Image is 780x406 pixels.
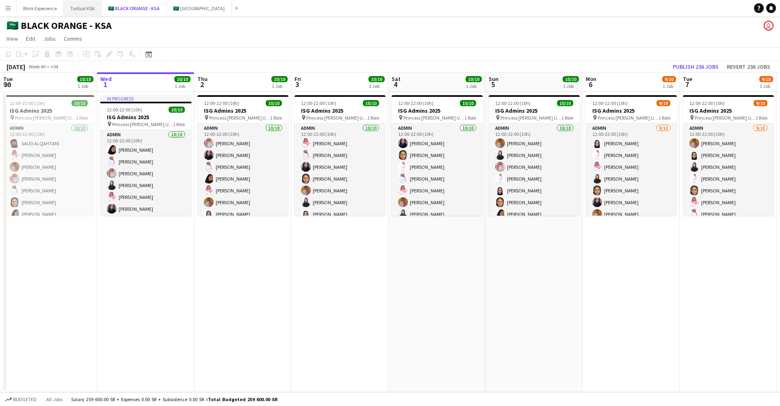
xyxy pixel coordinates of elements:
span: Edit [26,35,35,42]
h3: ISG Admins 2025 [489,107,580,114]
span: Princess [PERSON_NAME] University [598,115,659,121]
span: 3 [293,80,301,89]
span: Princess [PERSON_NAME] University [306,115,367,121]
span: Budgeted [13,397,37,402]
button: 🇸🇦 BLACK ORANGE - KSA [102,0,167,16]
div: [DATE] [6,63,25,71]
span: 4 [390,80,401,89]
span: 12:00-22:00 (10h) [398,100,433,106]
span: 12:00-22:00 (10h) [689,100,725,106]
app-job-card: In progress12:00-22:00 (10h)10/10ISG Admins 2025 Princess [PERSON_NAME] University1 RoleAdmin10/1... [100,95,191,216]
span: 1 Role [561,115,573,121]
h3: ISG Admins 2025 [295,107,386,114]
h3: ISG Admins 2025 [683,107,774,114]
span: Sun [489,75,498,83]
div: In progress [100,95,191,102]
button: Tarfaat KSA [64,0,102,16]
span: Wed [100,75,112,83]
div: 1 Job [369,83,384,89]
h3: ISG Admins 2025 [586,107,677,114]
app-user-avatar: Abdulwahab Al Hijan [764,21,773,31]
span: Fri [295,75,301,83]
span: 30 [2,80,13,89]
span: 10/10 [563,76,579,82]
h3: ISG Admins 2025 [197,107,288,114]
app-card-role: Admin10/1012:00-22:00 (10h)[PERSON_NAME][PERSON_NAME][PERSON_NAME][PERSON_NAME][PERSON_NAME][PERS... [197,124,288,258]
span: 10/10 [460,100,476,106]
span: 1 Role [756,115,767,121]
span: Princess [PERSON_NAME] University [15,115,76,121]
app-job-card: 12:00-22:00 (10h)10/10ISG Admins 2025 Princess [PERSON_NAME] University1 RoleAdmin10/1012:00-22:0... [489,95,580,216]
span: Jobs [43,35,56,42]
span: 10/10 [466,76,482,82]
div: Salary 259 600.00 SR + Expenses 0.00 SR + Subsistence 0.00 SR = [71,396,277,402]
span: Tue [3,75,13,83]
app-job-card: 12:00-22:00 (10h)10/10ISG Admins 2025 Princess [PERSON_NAME] University1 RoleAdmin10/1012:00-22:0... [197,95,288,216]
span: Thu [197,75,208,83]
span: 12:00-22:00 (10h) [204,100,239,106]
app-card-role: Admin10/1012:00-22:00 (10h)SAUD ALQAHTANI[PERSON_NAME][PERSON_NAME][PERSON_NAME][PERSON_NAME][PER... [3,124,94,258]
div: 1 Job [760,83,773,89]
button: Publish 236 jobs [669,61,722,72]
button: 🇸🇦 [GEOGRAPHIC_DATA] [167,0,232,16]
span: 9/10 [656,100,670,106]
span: 10/10 [266,100,282,106]
div: 1 Job [78,83,93,89]
div: +04 [50,63,58,70]
span: 1 Role [270,115,282,121]
span: 1 [99,80,112,89]
span: Mon [586,75,596,83]
span: View [6,35,18,42]
span: 10/10 [174,76,191,82]
span: 10/10 [557,100,573,106]
h1: 🇸🇦 BLACK ORANGE - KSA [6,20,112,32]
span: 12:00-22:00 (10h) [495,100,531,106]
div: 1 Job [175,83,190,89]
span: 12:00-22:00 (10h) [107,107,142,113]
app-card-role: Admin9/1012:00-22:00 (10h)[PERSON_NAME][PERSON_NAME][PERSON_NAME][PERSON_NAME][PERSON_NAME][PERSO... [683,124,774,258]
app-card-role: Admin10/1012:00-22:00 (10h)[PERSON_NAME][PERSON_NAME][PERSON_NAME][PERSON_NAME][PERSON_NAME][PERS... [100,130,191,264]
span: 9/10 [662,76,676,82]
span: 1 Role [76,115,88,121]
app-job-card: 12:00-22:00 (10h)10/10ISG Admins 2025 Princess [PERSON_NAME] University1 RoleAdmin10/1012:00-22:0... [392,95,483,216]
span: 6 [585,80,596,89]
span: 7 [682,80,692,89]
span: 1 Role [464,115,476,121]
span: All jobs [45,396,64,402]
div: 1 Job [272,83,287,89]
a: Jobs [40,33,59,44]
span: Tue [683,75,692,83]
h3: ISG Admins 2025 [3,107,94,114]
span: 10/10 [77,76,93,82]
span: 10/10 [271,76,288,82]
span: 12:00-22:00 (10h) [10,100,45,106]
app-card-role: Admin10/1012:00-22:00 (10h)[PERSON_NAME][PERSON_NAME][PERSON_NAME][PERSON_NAME][PERSON_NAME][PERS... [392,124,483,258]
app-job-card: 12:00-22:00 (10h)10/10ISG Admins 2025 Princess [PERSON_NAME] University1 RoleAdmin10/1012:00-22:0... [3,95,94,216]
span: 9/10 [759,76,773,82]
a: Edit [23,33,39,44]
span: Week 40 [27,63,47,70]
button: Revert 236 jobs [724,61,773,72]
div: 1 Job [466,83,481,89]
app-job-card: 12:00-22:00 (10h)10/10ISG Admins 2025 Princess [PERSON_NAME] University1 RoleAdmin10/1012:00-22:0... [295,95,386,216]
span: 2 [196,80,208,89]
span: Princess [PERSON_NAME] University [500,115,561,121]
h3: ISG Admins 2025 [392,107,483,114]
div: 1 Job [563,83,578,89]
app-job-card: 12:00-22:00 (10h)9/10ISG Admins 2025 Princess [PERSON_NAME] University1 RoleAdmin9/1012:00-22:00 ... [586,95,677,216]
span: 10/10 [368,76,385,82]
span: Total Budgeted 259 600.00 SR [208,396,277,402]
a: View [3,33,21,44]
button: Blink Experience [17,0,64,16]
span: 10/10 [71,100,88,106]
app-card-role: Admin10/1012:00-22:00 (10h)[PERSON_NAME][PERSON_NAME][PERSON_NAME][PERSON_NAME][PERSON_NAME][PERS... [489,124,580,258]
span: Princess [PERSON_NAME] University [209,115,270,121]
span: 1 Role [367,115,379,121]
span: 12:00-22:00 (10h) [592,100,628,106]
span: 12:00-22:00 (10h) [301,100,336,106]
